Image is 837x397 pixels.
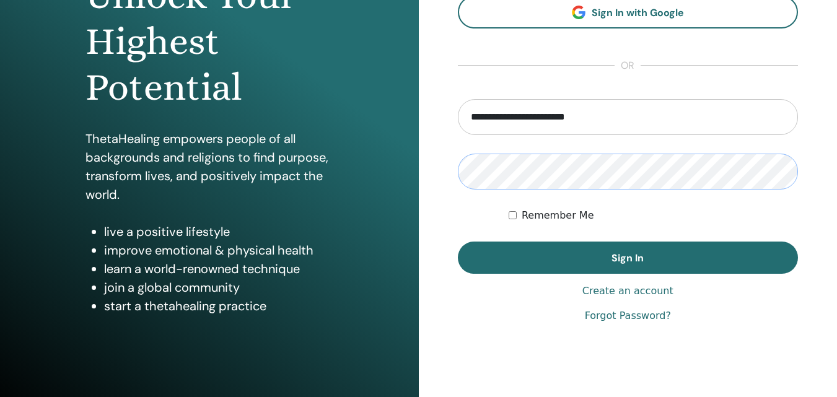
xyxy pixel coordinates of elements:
li: learn a world-renowned technique [104,260,333,278]
button: Sign In [458,242,799,274]
li: join a global community [104,278,333,297]
a: Forgot Password? [585,308,671,323]
span: or [615,58,641,73]
li: live a positive lifestyle [104,222,333,241]
span: Sign In [611,251,644,264]
p: ThetaHealing empowers people of all backgrounds and religions to find purpose, transform lives, a... [85,129,333,204]
a: Create an account [582,284,673,299]
div: Keep me authenticated indefinitely or until I manually logout [509,208,798,223]
span: Sign In with Google [592,6,684,19]
li: improve emotional & physical health [104,241,333,260]
li: start a thetahealing practice [104,297,333,315]
label: Remember Me [522,208,594,223]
